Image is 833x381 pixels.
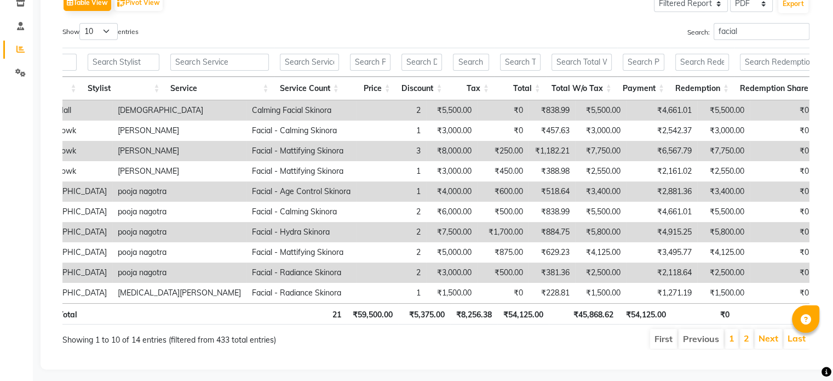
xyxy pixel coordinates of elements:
[112,141,246,161] td: [PERSON_NAME]
[112,181,246,202] td: pooja nagotra
[740,54,817,71] input: Search Redemption Share
[453,54,489,71] input: Search Tax
[426,222,477,242] td: ₹7,500.00
[477,181,528,202] td: ₹600.00
[356,242,426,263] td: 2
[356,222,426,242] td: 2
[575,181,626,202] td: ₹3,400.00
[697,242,750,263] td: ₹4,125.00
[697,161,750,181] td: ₹2,550.00
[626,283,697,303] td: ₹1,271.19
[82,77,165,100] th: Stylist: activate to sort column ascending
[477,161,528,181] td: ₹450.00
[750,161,814,181] td: ₹0
[619,303,671,325] th: ₹54,125.00
[575,100,626,121] td: ₹5,500.00
[623,54,664,71] input: Search Payment
[246,263,356,283] td: Facial - Radiance Skinora
[477,242,528,263] td: ₹875.00
[112,202,246,222] td: pooja nagotra
[750,263,814,283] td: ₹0
[246,121,356,141] td: Facial - Calming Skinora
[426,181,477,202] td: ₹4,000.00
[112,222,246,242] td: pooja nagotra
[477,222,528,242] td: ₹1,700.00
[575,141,626,161] td: ₹7,750.00
[546,77,617,100] th: Total W/o Tax: activate to sort column ascending
[744,333,749,344] a: 2
[426,242,477,263] td: ₹5,000.00
[356,161,426,181] td: 1
[528,222,575,242] td: ₹884.75
[528,161,575,181] td: ₹388.98
[750,202,814,222] td: ₹0
[112,121,246,141] td: [PERSON_NAME]
[112,263,246,283] td: pooja nagotra
[356,263,426,283] td: 2
[528,121,575,141] td: ₹457.63
[426,263,477,283] td: ₹3,000.00
[280,54,339,71] input: Search Service Count
[426,121,477,141] td: ₹3,000.00
[617,77,670,100] th: Payment: activate to sort column ascending
[500,54,541,71] input: Search Total
[528,181,575,202] td: ₹518.64
[575,161,626,181] td: ₹2,550.00
[788,333,806,344] a: Last
[575,242,626,263] td: ₹4,125.00
[62,328,364,346] div: Showing 1 to 10 of 14 entries (filtered from 433 total entries)
[697,283,750,303] td: ₹1,500.00
[528,141,575,161] td: ₹1,182.21
[697,100,750,121] td: ₹5,500.00
[626,222,697,242] td: ₹4,915.25
[626,100,697,121] td: ₹4,661.01
[246,242,356,263] td: Facial - Mattifying Skinora
[356,202,426,222] td: 2
[112,283,246,303] td: [MEDICAL_DATA][PERSON_NAME]
[344,77,396,100] th: Price: activate to sort column ascending
[356,283,426,303] td: 1
[626,121,697,141] td: ₹2,542.37
[528,263,575,283] td: ₹381.36
[750,222,814,242] td: ₹0
[426,100,477,121] td: ₹5,500.00
[356,121,426,141] td: 1
[112,161,246,181] td: [PERSON_NAME]
[575,263,626,283] td: ₹2,500.00
[426,283,477,303] td: ₹1,500.00
[477,283,528,303] td: ₹0
[246,202,356,222] td: Facial - Calming Skinora
[750,100,814,121] td: ₹0
[401,54,443,71] input: Search Discount
[697,141,750,161] td: ₹7,750.00
[750,141,814,161] td: ₹0
[398,303,450,325] th: ₹5,375.00
[528,283,575,303] td: ₹228.81
[450,303,497,325] th: ₹8,256.38
[729,333,734,344] a: 1
[396,77,448,100] th: Discount: activate to sort column ascending
[170,54,268,71] input: Search Service
[246,161,356,181] td: Facial - Mattifying Skinora
[274,77,344,100] th: Service Count: activate to sort column ascending
[495,77,546,100] th: Total: activate to sort column ascending
[575,121,626,141] td: ₹3,000.00
[356,181,426,202] td: 1
[528,202,575,222] td: ₹838.99
[62,23,139,40] label: Show entries
[575,222,626,242] td: ₹5,800.00
[356,100,426,121] td: 2
[575,202,626,222] td: ₹5,500.00
[734,77,823,100] th: Redemption Share: activate to sort column ascending
[165,77,274,100] th: Service: activate to sort column ascending
[626,161,697,181] td: ₹2,161.02
[426,141,477,161] td: ₹8,000.00
[697,222,750,242] td: ₹5,800.00
[356,141,426,161] td: 3
[697,202,750,222] td: ₹5,500.00
[477,263,528,283] td: ₹500.00
[750,242,814,263] td: ₹0
[551,54,612,71] input: Search Total W/o Tax
[79,23,118,40] select: Showentries
[697,121,750,141] td: ₹3,000.00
